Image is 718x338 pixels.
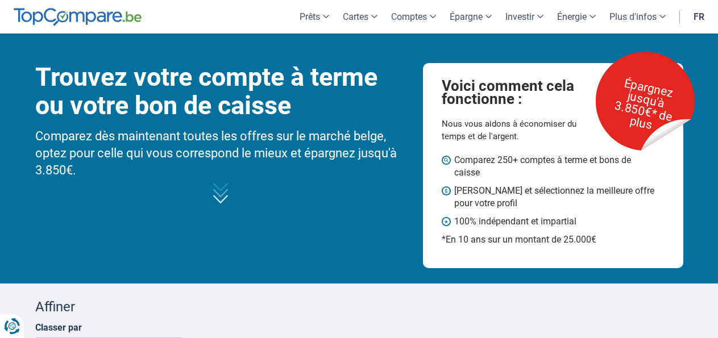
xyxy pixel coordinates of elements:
span: Comparez 250+ comptes à terme et bons de caisse [454,154,654,179]
div: Affiner [35,297,185,316]
p: Nous vous aidons à économiser du temps et de l'argent. [442,118,597,143]
p: Épargnez jusqu'à 3.850€* de plus [591,64,698,147]
span: [PERSON_NAME] et sélectionnez la meilleure offre pour votre profil [454,185,654,210]
p: *En 10 ans sur un montant de 25.000€ [442,233,665,246]
h1: Trouvez votre compte à terme ou votre bon de caisse [35,63,406,120]
img: TopCompare [14,8,142,26]
label: Classer par [35,322,82,333]
h3: Comparez dès maintenant toutes les offres sur le marché belge, optez pour celle qui vous correspo... [35,128,406,179]
span: 100% indépendant et impartial [454,215,654,228]
h4: Voici comment cela fonctionne : [442,80,608,106]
